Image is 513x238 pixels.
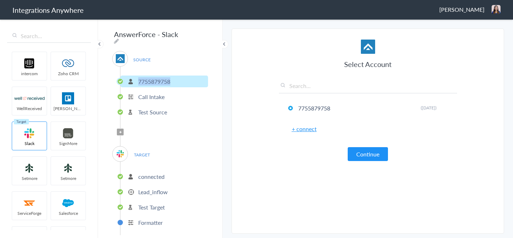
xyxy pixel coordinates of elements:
img: slack-logo.svg [116,149,125,158]
input: Search... [279,82,457,93]
span: intercom [12,71,47,77]
img: af-app-logo.svg [361,40,375,54]
img: 2af217df-18b2-4e4c-9b32-498ee3b53f90.jpeg [492,5,501,14]
p: Formatter [138,218,163,227]
img: setmoreNew.jpg [53,162,83,174]
p: Test Target [138,203,165,211]
span: SOURCE [128,55,155,64]
p: Call Intake [138,93,165,101]
img: salesforce-logo.svg [53,197,83,209]
input: Search... [7,29,91,43]
button: Continue [348,147,388,161]
img: zoho-logo.svg [53,57,83,69]
h1: Integrations Anywhere [12,5,84,15]
span: TARGET [128,150,155,160]
img: trello.png [53,92,83,104]
span: Setmore [12,175,47,181]
span: Setmore [51,175,85,181]
img: af-app-logo.svg [116,54,125,63]
img: slack-logo.svg [14,127,45,139]
img: intercom-logo.svg [14,57,45,69]
span: Salesforce [51,210,85,216]
a: + connect [292,125,317,133]
span: WellReceived [12,105,47,112]
p: 7755879758 [138,77,170,86]
span: [PERSON_NAME] [439,5,484,14]
img: signmore-logo.png [53,127,83,139]
span: SignMore [51,140,85,146]
img: serviceforge-icon.png [14,197,45,209]
img: setmoreNew.jpg [14,162,45,174]
p: Test Source [138,108,167,116]
span: ([DATE]) [421,105,436,111]
p: connected [138,172,165,181]
h3: Select Account [279,59,457,69]
span: Slack [12,140,47,146]
span: ServiceForge [12,210,47,216]
span: [PERSON_NAME] [51,105,85,112]
span: Zoho CRM [51,71,85,77]
img: wr-logo.svg [14,92,45,104]
p: Lead_inflow [138,188,168,196]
